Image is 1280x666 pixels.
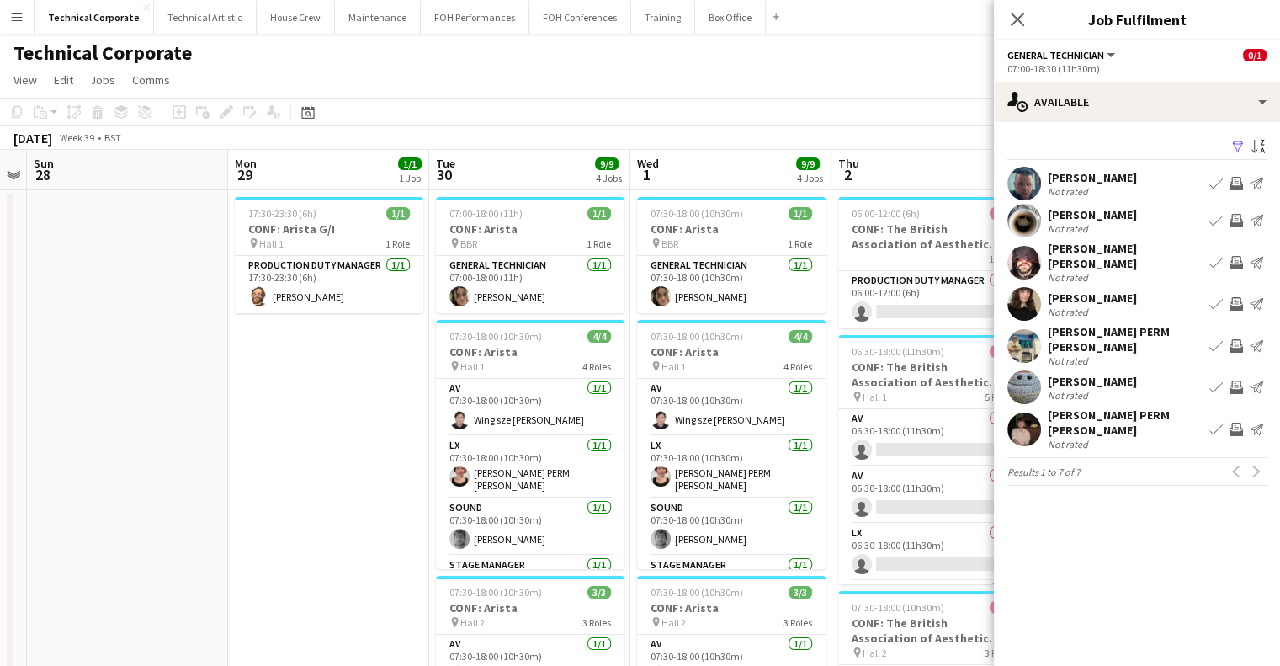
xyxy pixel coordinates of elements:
span: 3/3 [789,586,812,599]
span: Thu [838,156,859,171]
span: 1 Role [587,237,611,250]
div: 4 Jobs [797,172,823,184]
span: 07:30-18:00 (10h30m) [449,330,542,343]
h3: CONF: Arista [436,221,624,237]
span: 1/1 [587,207,611,220]
span: 3/3 [587,586,611,599]
span: 0/1 [1243,49,1267,61]
h1: Technical Corporate [13,40,192,66]
span: 06:30-18:00 (11h30m) [852,345,944,358]
h3: CONF: Arista [637,221,826,237]
app-job-card: 06:00-12:00 (6h)0/1CONF: The British Association of Aesthetic Plastic Surgeons1 RoleProduction Du... [838,197,1027,328]
span: 0/3 [990,601,1013,614]
app-job-card: 06:30-18:00 (11h30m)0/5CONF: The British Association of Aesthetic Plastic Surgeons Hall 15 RolesA... [838,335,1027,584]
span: 07:30-18:00 (10h30m) [449,586,542,599]
app-card-role: General Technician1/107:00-18:00 (11h)[PERSON_NAME] [436,256,624,313]
app-job-card: 07:30-18:00 (10h30m)4/4CONF: Arista Hall 14 RolesAV1/107:30-18:00 (10h30m)Wing sze [PERSON_NAME]L... [637,320,826,569]
app-card-role: LX1/107:30-18:00 (10h30m)[PERSON_NAME] PERM [PERSON_NAME] [637,436,826,498]
span: 07:30-18:00 (10h30m) [852,601,944,614]
div: 07:30-18:00 (10h30m)4/4CONF: Arista Hall 14 RolesAV1/107:30-18:00 (10h30m)Wing sze [PERSON_NAME]L... [436,320,624,569]
span: 9/9 [796,157,820,170]
h3: CONF: The British Association of Aesthetic Plastic Surgeons [838,221,1027,252]
span: 1/1 [398,157,422,170]
button: FOH Conferences [529,1,631,34]
span: Comms [132,72,170,88]
span: 29 [232,165,257,184]
span: 1 Role [788,237,812,250]
app-card-role: Production Duty Manager0/106:00-12:00 (6h) [838,271,1027,328]
div: 1 Job [399,172,421,184]
h3: CONF: The British Association of Aesthetic Plastic Surgeons [838,615,1027,646]
span: General Technician [1007,49,1104,61]
div: [PERSON_NAME] [1048,207,1137,222]
div: [PERSON_NAME] [1048,170,1137,185]
div: Not rated [1048,354,1091,367]
div: Not rated [1048,389,1091,402]
button: Box Office [695,1,766,34]
span: Hall 2 [661,616,686,629]
span: 3 Roles [582,616,611,629]
span: Hall 1 [460,360,485,373]
span: Sun [34,156,54,171]
span: 4 Roles [783,360,812,373]
div: BST [104,131,121,144]
span: 1 Role [385,237,410,250]
span: Edit [54,72,73,88]
button: Technical Corporate [35,1,154,34]
app-card-role: AV1/107:30-18:00 (10h30m)Wing sze [PERSON_NAME] [436,379,624,436]
span: 28 [31,165,54,184]
div: [PERSON_NAME] [1048,374,1137,389]
span: 3 Roles [783,616,812,629]
span: Jobs [90,72,115,88]
span: 1/1 [386,207,410,220]
h3: CONF: Arista [436,344,624,360]
a: Jobs [83,69,122,91]
span: Mon [235,156,257,171]
div: 07:00-18:30 (11h30m) [1007,62,1267,75]
h3: Job Fulfilment [994,8,1280,30]
app-card-role: Production Duty Manager1/117:30-23:30 (6h)[PERSON_NAME] [235,256,423,313]
app-job-card: 17:30-23:30 (6h)1/1CONF: Arista G/I Hall 11 RoleProduction Duty Manager1/117:30-23:30 (6h)[PERSON... [235,197,423,313]
app-card-role: AV0/106:30-18:00 (11h30m) [838,409,1027,466]
span: Hall 1 [863,391,887,403]
button: Training [631,1,695,34]
span: 0/5 [990,345,1013,358]
span: 9/9 [595,157,619,170]
h3: CONF: Arista [637,600,826,615]
div: Not rated [1048,271,1091,284]
div: Not rated [1048,438,1091,450]
app-card-role: LX0/106:30-18:00 (11h30m) [838,524,1027,581]
span: 06:00-12:00 (6h) [852,207,920,220]
app-card-role: General Technician1/107:30-18:00 (10h30m)[PERSON_NAME] [637,256,826,313]
app-card-role: Stage Manager1/1 [436,556,624,613]
div: Not rated [1048,306,1091,318]
span: 4 Roles [582,360,611,373]
div: Available [994,82,1280,122]
button: Technical Artistic [154,1,257,34]
app-card-role: Sound1/107:30-18:00 (10h30m)[PERSON_NAME] [637,498,826,556]
button: General Technician [1007,49,1118,61]
span: 07:30-18:00 (10h30m) [651,207,743,220]
a: View [7,69,44,91]
app-card-role: Stage Manager1/1 [637,556,826,613]
span: 07:30-18:00 (10h30m) [651,330,743,343]
app-job-card: 07:00-18:00 (11h)1/1CONF: Arista BBR1 RoleGeneral Technician1/107:00-18:00 (11h)[PERSON_NAME] [436,197,624,313]
span: Hall 2 [863,647,887,659]
span: Hall 2 [460,616,485,629]
div: [DATE] [13,130,52,147]
div: Not rated [1048,222,1091,235]
div: 07:30-18:00 (10h30m)1/1CONF: Arista BBR1 RoleGeneral Technician1/107:30-18:00 (10h30m)[PERSON_NAME] [637,197,826,313]
span: 4/4 [587,330,611,343]
app-card-role: Sound0/1 [838,581,1027,638]
button: House Crew [257,1,335,34]
span: Hall 1 [661,360,686,373]
span: 2 [836,165,859,184]
span: BBR [661,237,678,250]
h3: CONF: The British Association of Aesthetic Plastic Surgeons [838,360,1027,390]
app-card-role: Sound1/107:30-18:00 (10h30m)[PERSON_NAME] [436,498,624,556]
h3: CONF: Arista [436,600,624,615]
span: 1/1 [789,207,812,220]
span: 1 Role [989,253,1013,265]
